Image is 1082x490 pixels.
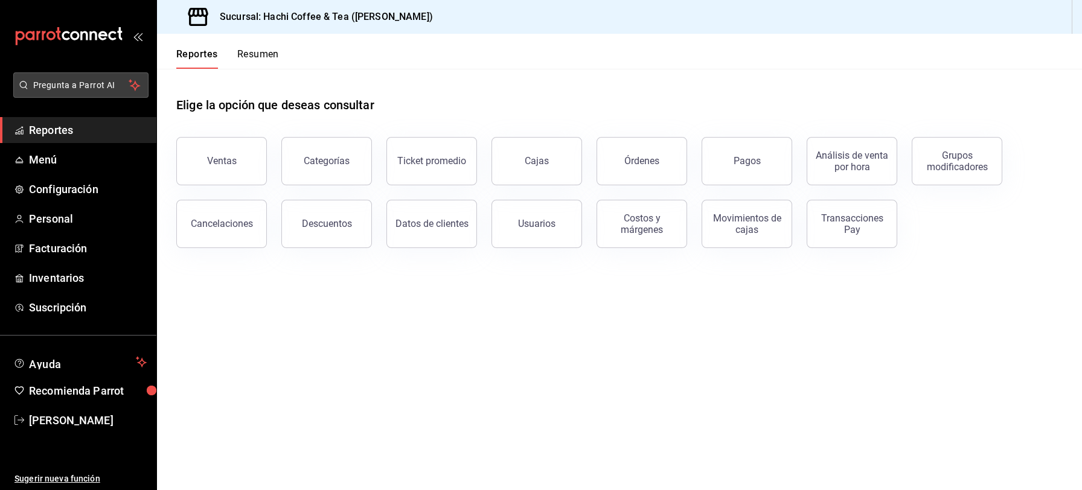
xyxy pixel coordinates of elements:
[302,218,352,229] div: Descuentos
[191,218,253,229] div: Cancelaciones
[525,155,549,167] div: Cajas
[702,137,792,185] button: Pagos
[491,200,582,248] button: Usuarios
[912,137,1002,185] button: Grupos modificadores
[176,96,374,114] h1: Elige la opción que deseas consultar
[597,137,687,185] button: Órdenes
[176,137,267,185] button: Ventas
[597,200,687,248] button: Costos y márgenes
[815,150,889,173] div: Análisis de venta por hora
[734,155,761,167] div: Pagos
[702,200,792,248] button: Movimientos de cajas
[518,218,555,229] div: Usuarios
[29,270,147,286] span: Inventarios
[29,211,147,227] span: Personal
[624,155,659,167] div: Órdenes
[13,72,149,98] button: Pregunta a Parrot AI
[491,137,582,185] button: Cajas
[807,200,897,248] button: Transacciones Pay
[604,212,679,235] div: Costos y márgenes
[14,472,147,485] span: Sugerir nueva función
[176,200,267,248] button: Cancelaciones
[920,150,994,173] div: Grupos modificadores
[237,48,279,69] button: Resumen
[29,412,147,428] span: [PERSON_NAME]
[29,355,131,369] span: Ayuda
[281,137,372,185] button: Categorías
[281,200,372,248] button: Descuentos
[709,212,784,235] div: Movimientos de cajas
[386,200,477,248] button: Datos de clientes
[210,10,433,24] h3: Sucursal: Hachi Coffee & Tea ([PERSON_NAME])
[386,137,477,185] button: Ticket promedio
[29,299,147,316] span: Suscripción
[33,79,129,92] span: Pregunta a Parrot AI
[29,383,147,399] span: Recomienda Parrot
[29,122,147,138] span: Reportes
[807,137,897,185] button: Análisis de venta por hora
[176,48,218,69] button: Reportes
[8,87,149,100] a: Pregunta a Parrot AI
[397,155,466,167] div: Ticket promedio
[207,155,237,167] div: Ventas
[29,181,147,197] span: Configuración
[133,31,142,41] button: open_drawer_menu
[304,155,350,167] div: Categorías
[395,218,469,229] div: Datos de clientes
[815,212,889,235] div: Transacciones Pay
[29,240,147,256] span: Facturación
[176,48,279,69] div: navigation tabs
[29,151,147,168] span: Menú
